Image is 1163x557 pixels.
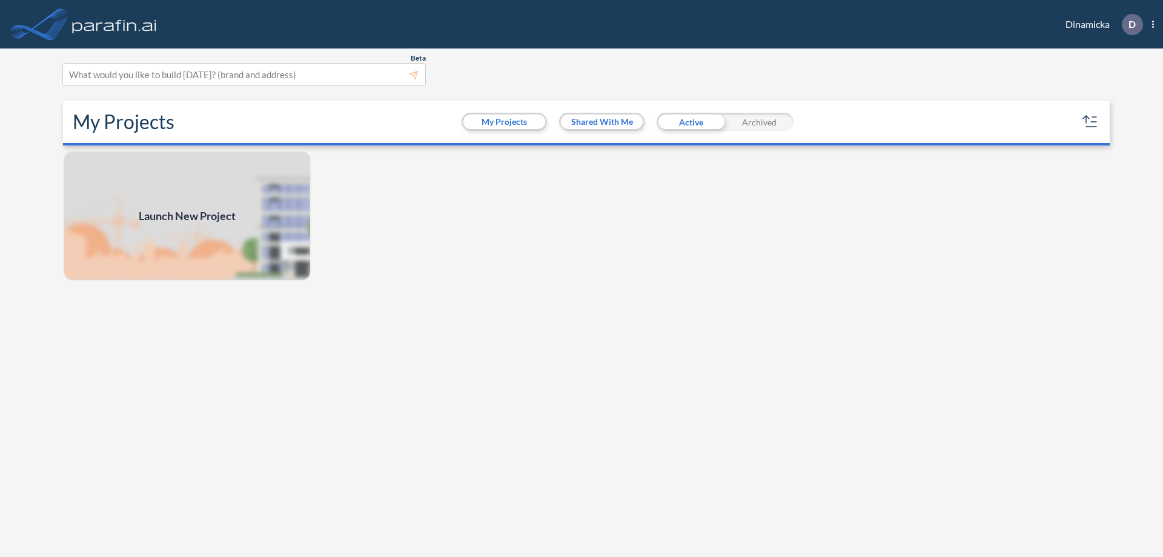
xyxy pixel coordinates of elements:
[63,150,311,281] a: Launch New Project
[1081,112,1100,132] button: sort
[657,113,725,131] div: Active
[70,12,159,36] img: logo
[63,150,311,281] img: add
[73,110,174,133] h2: My Projects
[1128,19,1136,30] p: D
[561,115,643,129] button: Shared With Me
[1047,14,1154,35] div: Dinamicka
[463,115,545,129] button: My Projects
[725,113,794,131] div: Archived
[139,208,236,224] span: Launch New Project
[411,53,426,63] span: Beta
